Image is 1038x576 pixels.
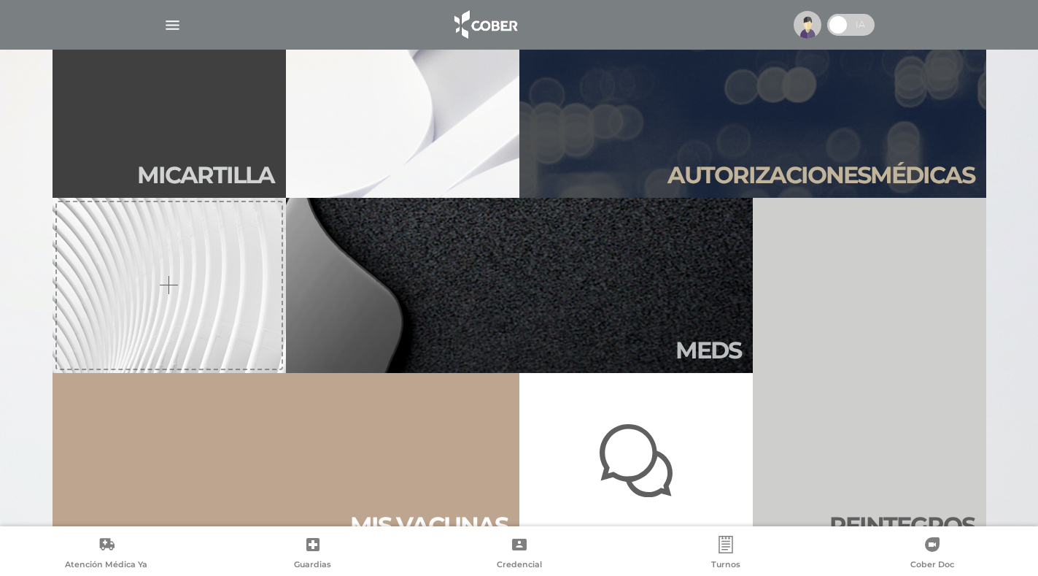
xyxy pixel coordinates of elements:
h2: Autori zaciones médicas [667,161,975,189]
span: Guardias [294,559,331,572]
img: Cober_menu-lines-white.svg [163,16,182,34]
a: Mis vacunas [53,373,519,548]
h2: Meds [675,337,741,364]
span: Atención Médica Ya [65,559,147,572]
h2: Mi car tilla [137,161,274,189]
img: profile-placeholder.svg [794,11,821,39]
span: Cober Doc [910,559,954,572]
a: Credencial [416,536,622,573]
a: Meds [286,198,753,373]
a: Atención Médica Ya [3,536,209,573]
h2: Rein te gros [829,512,975,539]
a: Autorizacionesmédicas [519,23,986,198]
a: Guardias [209,536,416,573]
a: Micartilla [53,23,286,198]
a: Turnos [622,536,829,573]
h2: Mis vacu nas [350,512,508,539]
a: Reintegros [753,198,986,548]
img: logo_cober_home-white.png [446,7,523,42]
a: Cober Doc [829,536,1035,573]
span: Turnos [711,559,740,572]
span: Credencial [497,559,542,572]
